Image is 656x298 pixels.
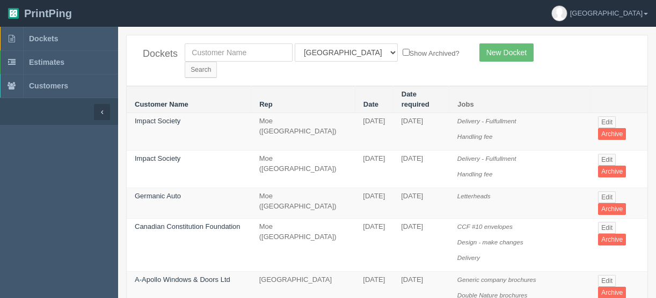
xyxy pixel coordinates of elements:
span: Estimates [29,58,64,66]
label: Show Archived? [403,47,460,59]
td: Moe ([GEOGRAPHIC_DATA]) [251,219,355,272]
i: Design - make changes [457,239,523,245]
i: Delivery [457,254,480,261]
td: [DATE] [355,151,393,188]
a: Edit [598,116,616,128]
a: Date [363,100,378,108]
td: [DATE] [393,188,449,219]
a: Archive [598,203,626,215]
td: Moe ([GEOGRAPHIC_DATA]) [251,151,355,188]
a: Impact Society [135,117,180,125]
a: Archive [598,166,626,177]
a: Edit [598,275,616,287]
td: [DATE] [393,113,449,151]
h4: Dockets [143,49,169,59]
i: Handling fee [457,133,493,140]
th: Jobs [449,86,590,113]
a: Archive [598,234,626,245]
a: Impact Society [135,154,180,162]
i: Letterheads [457,192,491,199]
td: [DATE] [355,219,393,272]
td: [DATE] [355,188,393,219]
a: Edit [598,191,616,203]
input: Show Archived? [403,49,410,56]
td: [DATE] [355,113,393,151]
input: Customer Name [185,43,293,62]
td: [DATE] [393,219,449,272]
i: Delivery - Fulfullment [457,117,516,124]
i: Generic company brochures [457,276,536,283]
i: Delivery - Fulfullment [457,155,516,162]
a: Archive [598,128,626,140]
i: CCF #10 envelopes [457,223,513,230]
td: [DATE] [393,151,449,188]
a: Edit [598,154,616,166]
img: avatar_default-7531ab5dedf162e01f1e0bb0964e6a185e93c5c22dfe317fb01d7f8cd2b1632c.jpg [552,6,567,21]
a: Date required [402,90,429,108]
td: Moe ([GEOGRAPHIC_DATA]) [251,188,355,219]
input: Search [185,62,217,78]
img: logo-3e63b451c926e2ac314895c53de4908e5d424f24456219fb08d385ab2e579770.png [8,8,19,19]
a: New Docket [479,43,534,62]
a: Germanic Auto [135,192,181,200]
a: Customer Name [135,100,188,108]
span: Customers [29,81,68,90]
a: A-Apollo Windows & Doors Ltd [135,275,230,284]
td: Moe ([GEOGRAPHIC_DATA]) [251,113,355,151]
a: Canadian Constitution Foundation [135,222,240,230]
a: Edit [598,222,616,234]
i: Handling fee [457,170,493,177]
a: Rep [259,100,273,108]
span: Dockets [29,34,58,43]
